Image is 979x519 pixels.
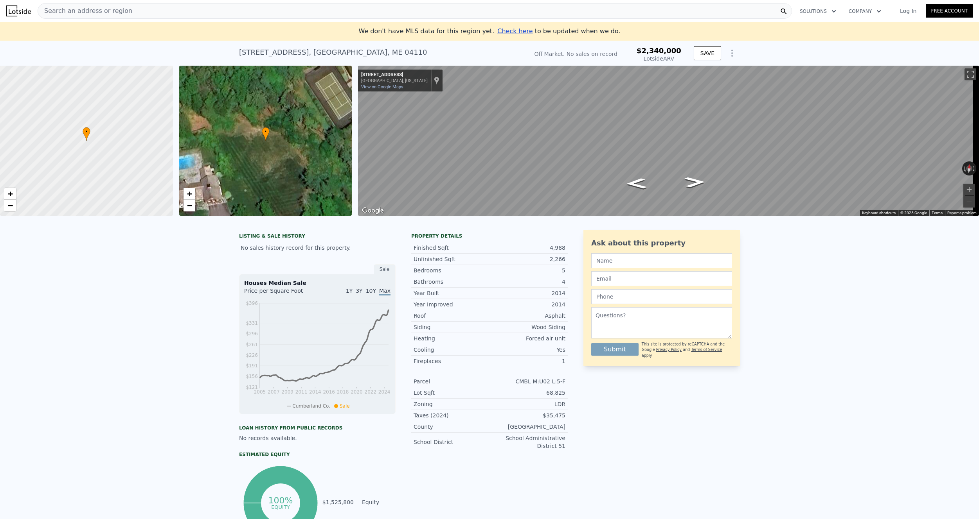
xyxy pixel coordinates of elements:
tspan: equity [271,504,290,510]
a: Free Account [926,4,973,18]
div: Houses Median Sale [244,279,391,287]
div: Siding [414,323,489,331]
div: Ask about this property [591,238,732,249]
div: Parcel [414,378,489,385]
div: 68,825 [489,389,565,397]
tspan: 2022 [365,389,377,395]
span: − [8,200,13,210]
div: No sales history record for this property. [239,241,396,255]
div: Zoning [414,400,489,408]
a: Terms (opens in new tab) [932,211,943,215]
div: CMBL M:U02 L:5-F [489,378,565,385]
div: to be updated when we do. [497,27,620,36]
div: 4,988 [489,244,565,252]
td: $1,525,800 [322,498,354,506]
td: Equity [360,498,396,506]
div: Fireplaces [414,357,489,365]
a: Terms of Service [691,347,722,352]
tspan: $296 [246,331,258,336]
div: Year Built [414,289,489,297]
button: Zoom in [963,184,975,195]
div: School Administrative District 51 [489,434,565,450]
span: Cumberland Co. [292,403,330,409]
span: $2,340,000 [637,47,681,55]
div: We don't have MLS data for this region yet. [358,27,620,36]
path: Go East, Maeves Way [676,174,714,190]
span: − [187,200,192,210]
div: No records available. [239,434,396,442]
button: Reset the view [965,161,973,176]
tspan: $396 [246,301,258,306]
div: 2014 [489,289,565,297]
div: Estimated Equity [239,451,396,458]
a: Log In [891,7,926,15]
span: Search an address or region [38,6,132,16]
div: Lotside ARV [637,55,681,63]
tspan: 2005 [254,389,266,395]
span: • [262,128,270,135]
tspan: $261 [246,342,258,347]
div: Roof [414,312,489,320]
div: Taxes (2024) [414,412,489,419]
div: Bedrooms [414,267,489,274]
span: • [83,128,90,135]
span: Sale [340,403,350,409]
tspan: $156 [246,374,258,379]
div: Street View [358,66,979,216]
button: Show Options [724,45,740,61]
a: Open this area in Google Maps (opens a new window) [360,206,386,216]
a: Zoom in [184,188,195,200]
a: Zoom out [4,200,16,211]
div: [STREET_ADDRESS] , [GEOGRAPHIC_DATA] , ME 04110 [239,47,427,58]
tspan: 2014 [309,389,321,395]
tspan: 2011 [295,389,308,395]
tspan: 100% [268,496,293,505]
div: • [262,127,270,141]
div: 4 [489,278,565,286]
div: Wood Siding [489,323,565,331]
button: SAVE [694,46,721,60]
a: Zoom out [184,200,195,211]
div: [GEOGRAPHIC_DATA] [489,423,565,431]
span: + [187,189,192,199]
path: Go West, Maeves Way [617,176,656,191]
div: Property details [411,233,568,239]
input: Phone [591,289,732,304]
div: Finished Sqft [414,244,489,252]
a: Show location on map [434,76,439,85]
div: $35,475 [489,412,565,419]
div: Asphalt [489,312,565,320]
div: • [83,127,90,141]
button: Toggle fullscreen view [965,68,976,80]
div: Price per Square Foot [244,287,317,299]
tspan: 2009 [281,389,293,395]
span: Max [379,288,391,295]
div: Off Market. No sales on record [534,50,617,58]
a: View on Google Maps [361,84,403,89]
input: Name [591,253,732,268]
img: Lotside [6,5,31,16]
tspan: 2007 [268,389,280,395]
button: Company [842,4,887,18]
button: Keyboard shortcuts [862,210,896,216]
tspan: $226 [246,353,258,358]
a: Zoom in [4,188,16,200]
div: 2,266 [489,255,565,263]
div: 5 [489,267,565,274]
div: Heating [414,335,489,342]
div: Cooling [414,346,489,354]
span: 10Y [366,288,376,294]
a: Privacy Policy [656,347,682,352]
div: Lot Sqft [414,389,489,397]
button: Submit [591,343,639,356]
div: Year Improved [414,301,489,308]
div: Loan history from public records [239,425,396,431]
button: Solutions [794,4,842,18]
span: Check here [497,27,533,35]
button: Rotate counterclockwise [962,161,966,175]
div: 1 [489,357,565,365]
tspan: 2024 [378,389,391,395]
div: Sale [374,264,396,274]
div: Map [358,66,979,216]
a: Report a problem [947,211,977,215]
